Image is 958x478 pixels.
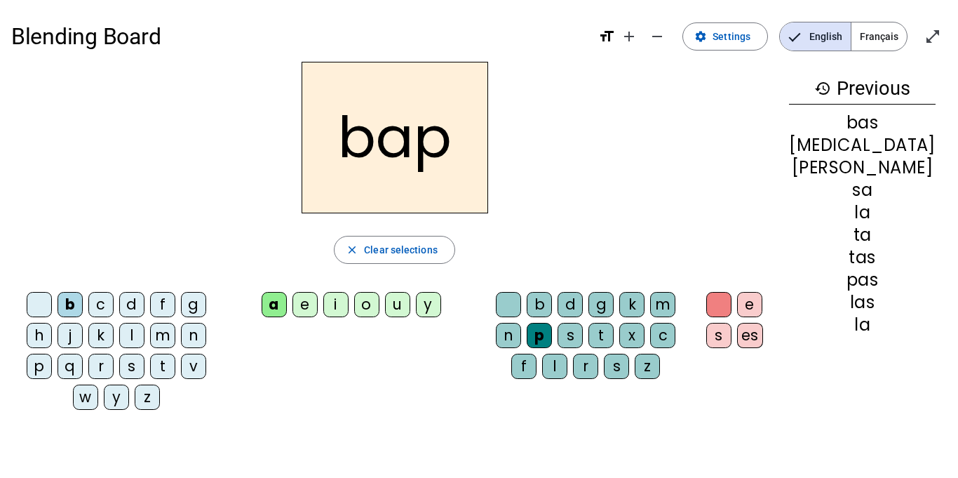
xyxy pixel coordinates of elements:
[58,292,83,317] div: b
[598,28,615,45] mat-icon: format_size
[542,354,567,379] div: l
[11,14,587,59] h1: Blending Board
[150,354,175,379] div: t
[619,323,645,348] div: x
[88,292,114,317] div: c
[527,323,552,348] div: p
[919,22,947,51] button: Enter full screen
[262,292,287,317] div: a
[27,323,52,348] div: h
[150,292,175,317] div: f
[789,182,936,199] div: sa
[527,292,552,317] div: b
[682,22,768,51] button: Settings
[354,292,379,317] div: o
[635,354,660,379] div: z
[58,354,83,379] div: q
[789,204,936,221] div: la
[924,28,941,45] mat-icon: open_in_full
[88,323,114,348] div: k
[706,323,731,348] div: s
[150,323,175,348] div: m
[573,354,598,379] div: r
[604,354,629,379] div: s
[135,385,160,410] div: z
[104,385,129,410] div: y
[694,30,707,43] mat-icon: settings
[789,272,936,288] div: pas
[181,323,206,348] div: n
[416,292,441,317] div: y
[619,292,645,317] div: k
[119,354,144,379] div: s
[119,323,144,348] div: l
[789,114,936,131] div: bas
[615,22,643,51] button: Increase font size
[588,323,614,348] div: t
[346,244,358,256] mat-icon: close
[789,249,936,266] div: tas
[789,294,936,311] div: las
[851,22,907,51] span: Français
[511,354,537,379] div: f
[779,22,908,51] mat-button-toggle-group: Language selection
[713,28,750,45] span: Settings
[364,241,438,258] span: Clear selections
[73,385,98,410] div: w
[558,292,583,317] div: d
[789,137,936,154] div: [MEDICAL_DATA]
[737,292,762,317] div: e
[27,354,52,379] div: p
[621,28,637,45] mat-icon: add
[385,292,410,317] div: u
[789,317,936,333] div: la
[302,62,488,213] h2: bap
[780,22,851,51] span: English
[789,159,936,176] div: [PERSON_NAME]
[334,236,455,264] button: Clear selections
[649,28,666,45] mat-icon: remove
[181,292,206,317] div: g
[88,354,114,379] div: r
[292,292,318,317] div: e
[789,73,936,105] h3: Previous
[650,292,675,317] div: m
[643,22,671,51] button: Decrease font size
[737,323,763,348] div: es
[789,227,936,244] div: ta
[558,323,583,348] div: s
[814,80,831,97] mat-icon: history
[181,354,206,379] div: v
[323,292,349,317] div: i
[496,323,521,348] div: n
[58,323,83,348] div: j
[119,292,144,317] div: d
[650,323,675,348] div: c
[588,292,614,317] div: g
